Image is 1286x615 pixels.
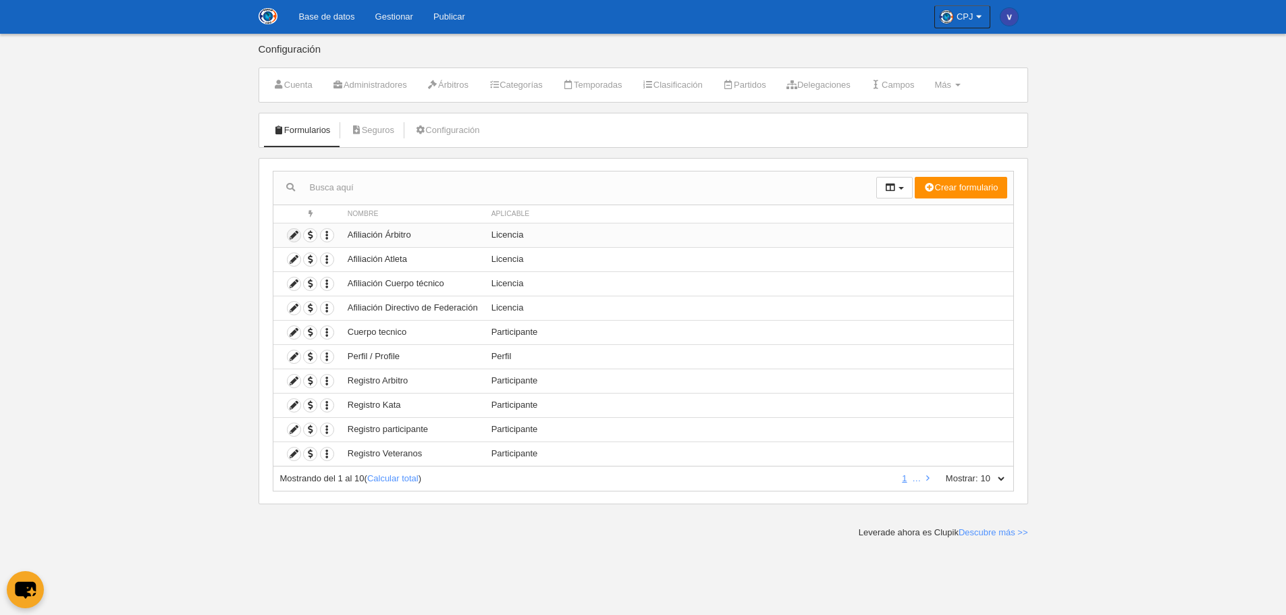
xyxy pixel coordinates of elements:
[341,320,485,344] td: Cuerpo tecnico
[915,177,1007,198] button: Crear formulario
[341,223,485,247] td: Afiliación Árbitro
[927,75,967,95] a: Más
[280,473,893,485] div: ( )
[481,75,550,95] a: Categorías
[343,120,402,140] a: Seguros
[341,271,485,296] td: Afiliación Cuerpo técnico
[716,75,774,95] a: Partidos
[635,75,710,95] a: Clasificación
[280,473,365,483] span: Mostrando del 1 al 10
[1000,8,1018,26] img: c2l6ZT0zMHgzMCZmcz05JnRleHQ9ViZiZz0zOTQ5YWI%3D.png
[7,571,44,608] button: chat-button
[485,223,1013,247] td: Licencia
[932,473,978,485] label: Mostrar:
[407,120,487,140] a: Configuración
[485,442,1013,466] td: Participante
[348,210,379,217] span: Nombre
[341,247,485,271] td: Afiliación Atleta
[899,473,909,483] a: 1
[367,473,419,483] a: Calcular total
[420,75,476,95] a: Árbitros
[266,120,338,140] a: Formularios
[859,527,1028,539] div: Leverade ahora es Clupik
[912,473,921,485] li: …
[485,271,1013,296] td: Licencia
[273,178,876,198] input: Busca aquí
[341,393,485,417] td: Registro Kata
[940,10,953,24] img: OahAUokjtesP.30x30.jpg
[259,44,1028,68] div: Configuración
[779,75,858,95] a: Delegaciones
[259,8,277,24] img: CPJ
[485,296,1013,320] td: Licencia
[341,442,485,466] td: Registro Veteranos
[341,296,485,320] td: Afiliación Directivo de Federación
[341,369,485,393] td: Registro Arbitro
[485,344,1013,369] td: Perfil
[485,320,1013,344] td: Participante
[485,417,1013,442] td: Participante
[959,527,1028,537] a: Descubre más >>
[934,5,990,28] a: CPJ
[341,344,485,369] td: Perfil / Profile
[957,10,973,24] span: CPJ
[485,393,1013,417] td: Participante
[485,369,1013,393] td: Participante
[556,75,630,95] a: Temporadas
[325,75,414,95] a: Administradores
[341,417,485,442] td: Registro participante
[485,247,1013,271] td: Licencia
[491,210,530,217] span: Aplicable
[863,75,922,95] a: Campos
[266,75,320,95] a: Cuenta
[934,80,951,90] span: Más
